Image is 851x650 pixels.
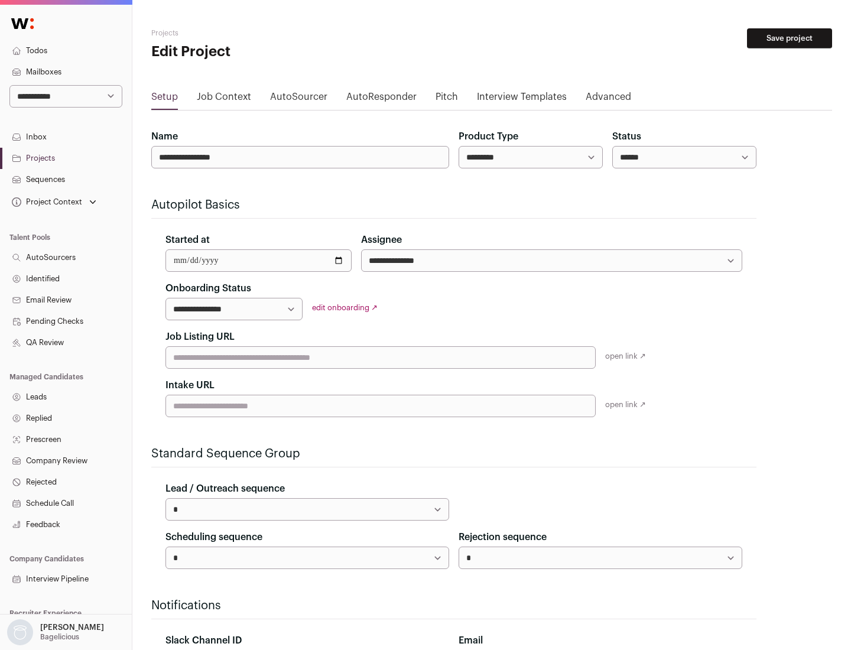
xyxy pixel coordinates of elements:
[5,619,106,645] button: Open dropdown
[151,28,378,38] h2: Projects
[346,90,417,109] a: AutoResponder
[612,129,641,144] label: Status
[477,90,567,109] a: Interview Templates
[151,90,178,109] a: Setup
[151,43,378,61] h1: Edit Project
[40,632,79,642] p: Bagelicious
[586,90,631,109] a: Advanced
[165,633,242,648] label: Slack Channel ID
[361,233,402,247] label: Assignee
[151,197,756,213] h2: Autopilot Basics
[459,129,518,144] label: Product Type
[459,530,547,544] label: Rejection sequence
[9,197,82,207] div: Project Context
[5,12,40,35] img: Wellfound
[197,90,251,109] a: Job Context
[459,633,742,648] div: Email
[9,194,99,210] button: Open dropdown
[747,28,832,48] button: Save project
[151,446,756,462] h2: Standard Sequence Group
[165,281,251,295] label: Onboarding Status
[40,623,104,632] p: [PERSON_NAME]
[7,619,33,645] img: nopic.png
[165,378,215,392] label: Intake URL
[436,90,458,109] a: Pitch
[165,530,262,544] label: Scheduling sequence
[151,597,756,614] h2: Notifications
[165,233,210,247] label: Started at
[270,90,327,109] a: AutoSourcer
[165,330,235,344] label: Job Listing URL
[151,129,178,144] label: Name
[312,304,378,311] a: edit onboarding ↗
[165,482,285,496] label: Lead / Outreach sequence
